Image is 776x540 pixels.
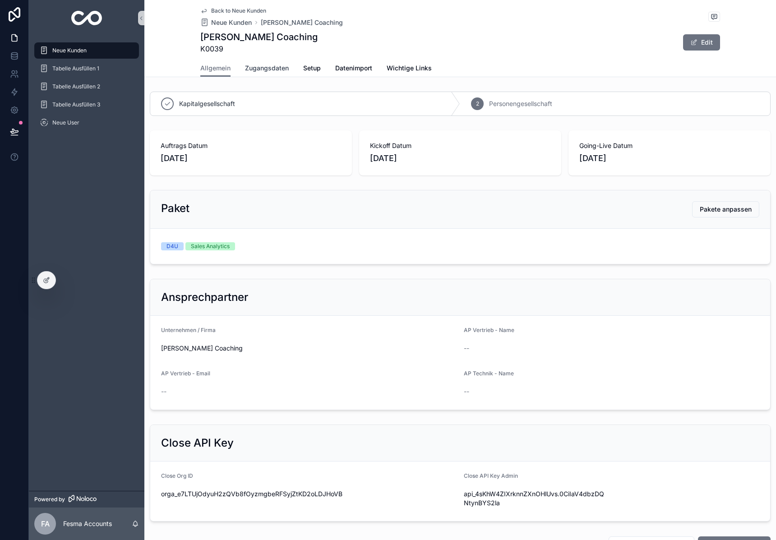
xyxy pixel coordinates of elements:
span: 2 [476,100,479,107]
span: Wichtige Links [387,64,432,73]
a: Allgemein [200,60,231,77]
span: Neue Kunden [52,47,87,54]
img: App logo [71,11,102,25]
span: Close Org ID [161,472,193,479]
a: Setup [303,60,321,78]
span: Tabelle Ausfüllen 1 [52,65,99,72]
a: Neue User [34,115,139,131]
span: -- [161,387,166,396]
a: Neue Kunden [200,18,252,27]
span: Unternehmen / Firma [161,327,216,333]
span: Going-Live Datum [579,141,760,150]
span: Kapitalgesellschaft [179,99,235,108]
a: Zugangsdaten [245,60,289,78]
span: -- [464,344,469,353]
a: Neue Kunden [34,42,139,59]
span: AP Vertrieb - Name [464,327,514,333]
span: Neue Kunden [211,18,252,27]
span: Kickoff Datum [370,141,550,150]
a: Tabelle Ausfüllen 3 [34,97,139,113]
span: Personengesellschaft [489,99,552,108]
h1: [PERSON_NAME] Coaching [200,31,318,43]
a: Datenimport [335,60,372,78]
span: Close API Key Admin [464,472,518,479]
span: AP Technik - Name [464,370,514,377]
span: [DATE] [161,152,341,165]
h2: Ansprechpartner [161,290,248,305]
span: [DATE] [579,152,760,165]
span: Zugangsdaten [245,64,289,73]
span: Setup [303,64,321,73]
div: scrollable content [29,36,144,143]
span: Tabelle Ausfüllen 2 [52,83,100,90]
a: Tabelle Ausfüllen 2 [34,78,139,95]
button: Pakete anpassen [692,201,759,217]
span: K0039 [200,43,318,54]
button: Edit [683,34,720,51]
span: Pakete anpassen [700,205,752,214]
span: [PERSON_NAME] Coaching [161,344,457,353]
span: -- [464,387,469,396]
a: Back to Neue Kunden [200,7,266,14]
h2: Paket [161,201,189,216]
span: Neue User [52,119,79,126]
a: [PERSON_NAME] Coaching [261,18,343,27]
span: Allgemein [200,64,231,73]
h2: Close API Key [161,436,234,450]
span: Auftrags Datum [161,141,341,150]
span: AP Vertrieb - Email [161,370,210,377]
div: D4U [166,242,178,250]
span: FA [41,518,50,529]
a: Powered by [29,491,144,508]
p: Fesma Accounts [63,519,112,528]
a: Tabelle Ausfüllen 1 [34,60,139,77]
span: Back to Neue Kunden [211,7,266,14]
span: Tabelle Ausfüllen 3 [52,101,100,108]
span: Datenimport [335,64,372,73]
span: orga_e7LTUjOdyuH2zQVb8fOyzmgbeRFSyjZtKD2oLDJHoVB [161,489,457,498]
div: Sales Analytics [191,242,230,250]
span: api_4sKhW4ZIXrknnZXnOHlUvs.0CiIaV4dbzDQNtynBYS2la [464,489,608,508]
a: Wichtige Links [387,60,432,78]
span: Powered by [34,496,65,503]
span: [DATE] [370,152,550,165]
